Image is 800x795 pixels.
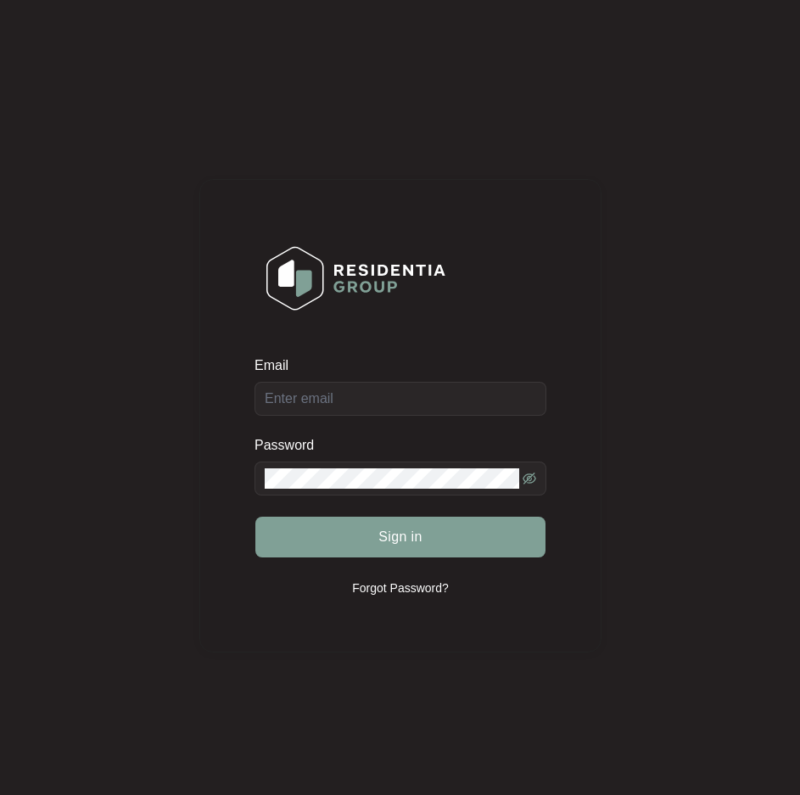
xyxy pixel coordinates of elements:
[255,382,546,416] input: Email
[523,472,536,485] span: eye-invisible
[255,235,456,322] img: Login Logo
[255,357,300,374] label: Email
[265,468,519,489] input: Password
[255,437,327,454] label: Password
[255,517,545,557] button: Sign in
[352,579,449,596] p: Forgot Password?
[378,527,422,547] span: Sign in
